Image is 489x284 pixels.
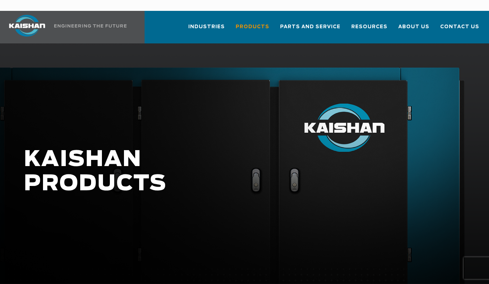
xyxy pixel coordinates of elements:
a: Resources [351,17,387,42]
span: Products [236,23,269,31]
a: Parts and Service [280,17,340,42]
a: Industries [188,17,225,42]
a: About Us [398,17,429,42]
span: Industries [188,23,225,31]
span: Resources [351,23,387,31]
img: Engineering the future [54,24,126,27]
a: Contact Us [440,17,479,42]
h1: KAISHAN PRODUCTS [24,148,390,196]
span: About Us [398,23,429,31]
span: Parts and Service [280,23,340,31]
a: Products [236,17,269,42]
span: Contact Us [440,23,479,31]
